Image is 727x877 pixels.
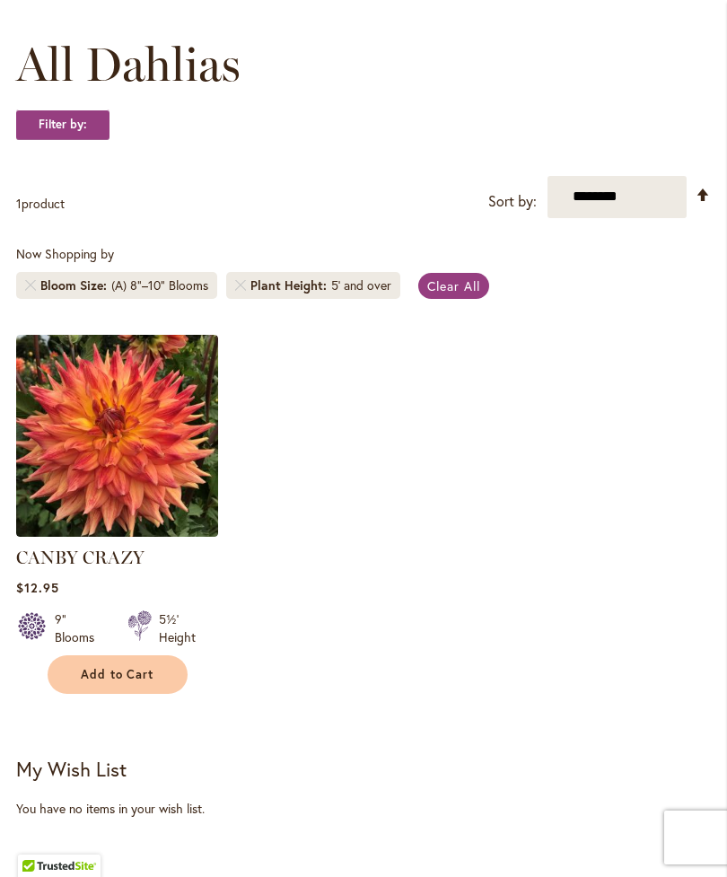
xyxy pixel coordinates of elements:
span: Add to Cart [81,667,154,682]
div: 5' and over [331,276,391,294]
a: CANBY CRAZY [16,547,145,568]
span: All Dahlias [16,38,241,92]
iframe: Launch Accessibility Center [13,813,64,864]
div: You have no items in your wish list. [16,800,711,818]
a: Remove Bloom Size (A) 8"–10" Blooms [25,280,36,291]
span: Bloom Size [40,276,111,294]
div: 9" Blooms [55,610,106,646]
span: Clear All [427,277,480,294]
button: Add to Cart [48,655,188,694]
strong: My Wish List [16,756,127,782]
span: $12.95 [16,579,59,596]
strong: Filter by: [16,110,109,140]
div: (A) 8"–10" Blooms [111,276,208,294]
label: Sort by: [488,185,537,218]
span: Plant Height [250,276,331,294]
a: Canby Crazy [16,523,218,540]
a: Remove Plant Height 5' and over [235,280,246,291]
div: 5½' Height [159,610,196,646]
img: Canby Crazy [16,335,218,537]
span: Now Shopping by [16,245,114,262]
a: Clear All [418,273,489,299]
span: 1 [16,195,22,212]
p: product [16,189,65,218]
